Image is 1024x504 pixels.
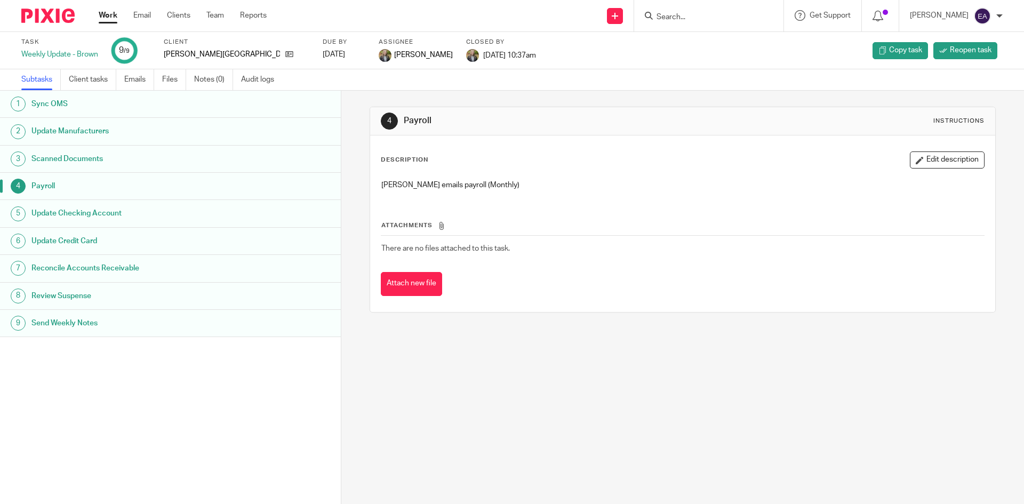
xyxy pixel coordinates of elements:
[124,69,154,90] a: Emails
[381,245,510,252] span: There are no files attached to this task.
[933,42,997,59] a: Reopen task
[11,206,26,221] div: 5
[323,49,365,60] div: [DATE]
[11,289,26,303] div: 8
[124,48,130,54] small: /9
[119,44,130,57] div: 9
[381,272,442,296] button: Attach new file
[11,124,26,139] div: 2
[11,234,26,249] div: 6
[31,233,231,249] h1: Update Credit Card
[133,10,151,21] a: Email
[11,316,26,331] div: 9
[31,178,231,194] h1: Payroll
[31,288,231,304] h1: Review Suspense
[466,49,479,62] img: image.jpg
[21,49,98,60] div: Weekly Update - Brown
[974,7,991,25] img: svg%3E
[950,45,991,55] span: Reopen task
[240,10,267,21] a: Reports
[31,260,231,276] h1: Reconcile Accounts Receivable
[31,315,231,331] h1: Send Weekly Notes
[21,69,61,90] a: Subtasks
[164,38,309,46] label: Client
[162,69,186,90] a: Files
[31,205,231,221] h1: Update Checking Account
[655,13,751,22] input: Search
[11,151,26,166] div: 3
[933,117,985,125] div: Instructions
[404,115,706,126] h1: Payroll
[99,10,117,21] a: Work
[381,222,433,228] span: Attachments
[394,50,453,60] span: [PERSON_NAME]
[381,156,428,164] p: Description
[379,38,453,46] label: Assignee
[31,123,231,139] h1: Update Manufacturers
[31,96,231,112] h1: Sync OMS
[21,38,98,46] label: Task
[889,45,922,55] span: Copy task
[194,69,233,90] a: Notes (0)
[323,38,365,46] label: Due by
[11,261,26,276] div: 7
[21,9,75,23] img: Pixie
[11,179,26,194] div: 4
[381,180,983,190] p: [PERSON_NAME] emails payroll (Monthly)
[873,42,928,59] a: Copy task
[164,49,280,60] p: [PERSON_NAME][GEOGRAPHIC_DATA]
[206,10,224,21] a: Team
[11,97,26,111] div: 1
[483,51,536,59] span: [DATE] 10:37am
[167,10,190,21] a: Clients
[381,113,398,130] div: 4
[810,12,851,19] span: Get Support
[466,38,536,46] label: Closed by
[69,69,116,90] a: Client tasks
[910,151,985,169] button: Edit description
[379,49,391,62] img: image.jpg
[31,151,231,167] h1: Scanned Documents
[241,69,282,90] a: Audit logs
[910,10,969,21] p: [PERSON_NAME]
